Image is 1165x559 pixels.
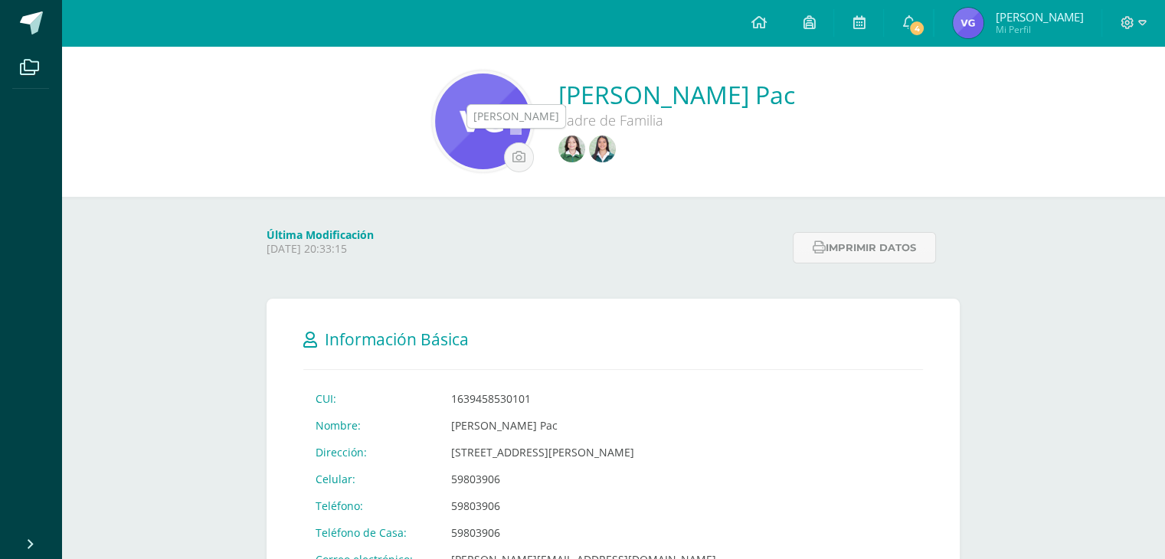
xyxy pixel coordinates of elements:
[995,23,1083,36] span: Mi Perfil
[303,412,439,439] td: Nombre:
[558,111,795,129] div: Padre de Familia
[793,232,936,263] button: Imprimir datos
[303,439,439,466] td: Dirección:
[558,78,795,111] a: [PERSON_NAME] Pac
[995,9,1083,25] span: [PERSON_NAME]
[267,242,784,256] p: [DATE] 20:33:15
[267,227,784,242] h4: Última Modificación
[439,519,728,546] td: 59803906
[908,20,925,37] span: 4
[473,109,559,124] div: [PERSON_NAME]
[953,8,983,38] img: 4cb906257454cc9c0ff3fcb673bae337.png
[325,329,469,350] span: Información Básica
[303,385,439,412] td: CUI:
[303,492,439,519] td: Teléfono:
[439,492,728,519] td: 59803906
[439,385,728,412] td: 1639458530101
[435,74,531,169] img: 339ce49e6d0a25c4fad29413d1611223.png
[589,136,616,162] img: f7467c8da38c54878f978afabd5ed625.png
[439,412,728,439] td: [PERSON_NAME] Pac
[558,136,585,162] img: 5d8d5f15f10759a0c37ac9a9b412534e.png
[303,519,439,546] td: Teléfono de Casa:
[303,466,439,492] td: Celular:
[439,439,728,466] td: [STREET_ADDRESS][PERSON_NAME]
[439,466,728,492] td: 59803906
